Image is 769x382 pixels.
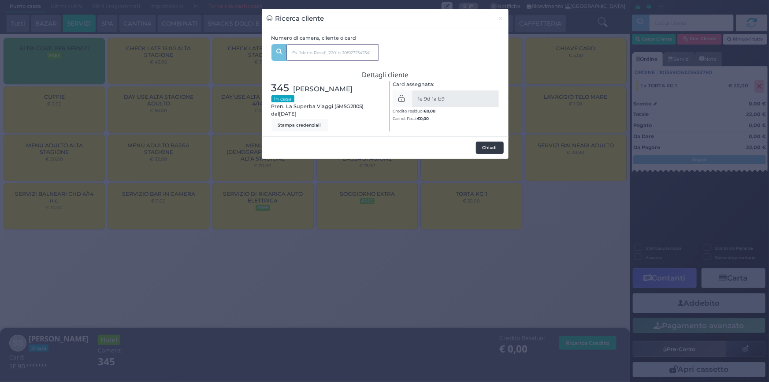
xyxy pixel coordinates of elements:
[393,116,429,121] small: Carnet Pasti:
[279,110,297,118] span: [DATE]
[293,84,353,94] span: [PERSON_NAME]
[267,14,324,24] h3: Ricerca cliente
[476,142,504,154] button: Chiudi
[271,119,328,131] button: Stampa credenziali
[271,71,499,79] h3: Dettagli cliente
[493,9,509,29] button: Chiudi
[393,81,435,88] label: Card assegnata:
[424,109,435,113] b: €
[498,14,504,23] span: ×
[420,116,429,121] span: 0,00
[267,81,385,131] div: Pren. La Superba Viaggi (5M5G2I105) dal
[417,116,429,121] b: €
[271,81,290,96] span: 345
[286,44,379,61] input: Es. 'Mario Rossi', '220' o '108123234234'
[393,109,435,113] small: Credito residuo:
[427,108,435,114] span: 0,00
[271,95,294,102] small: In casa
[271,34,357,42] label: Numero di camera, cliente o card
